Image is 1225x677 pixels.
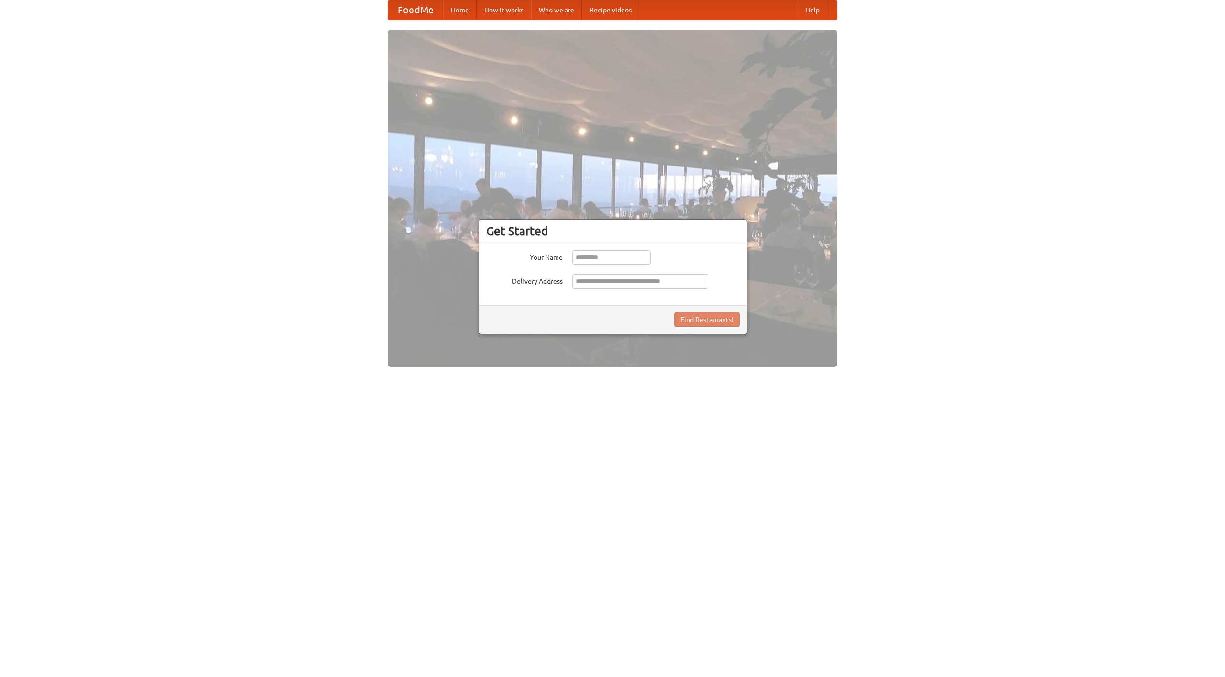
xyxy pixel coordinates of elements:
h3: Get Started [486,224,740,238]
a: How it works [477,0,531,20]
label: Delivery Address [486,274,563,286]
a: Home [443,0,477,20]
a: Who we are [531,0,582,20]
a: Recipe videos [582,0,639,20]
button: Find Restaurants! [674,312,740,327]
a: FoodMe [388,0,443,20]
a: Help [798,0,827,20]
label: Your Name [486,250,563,262]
